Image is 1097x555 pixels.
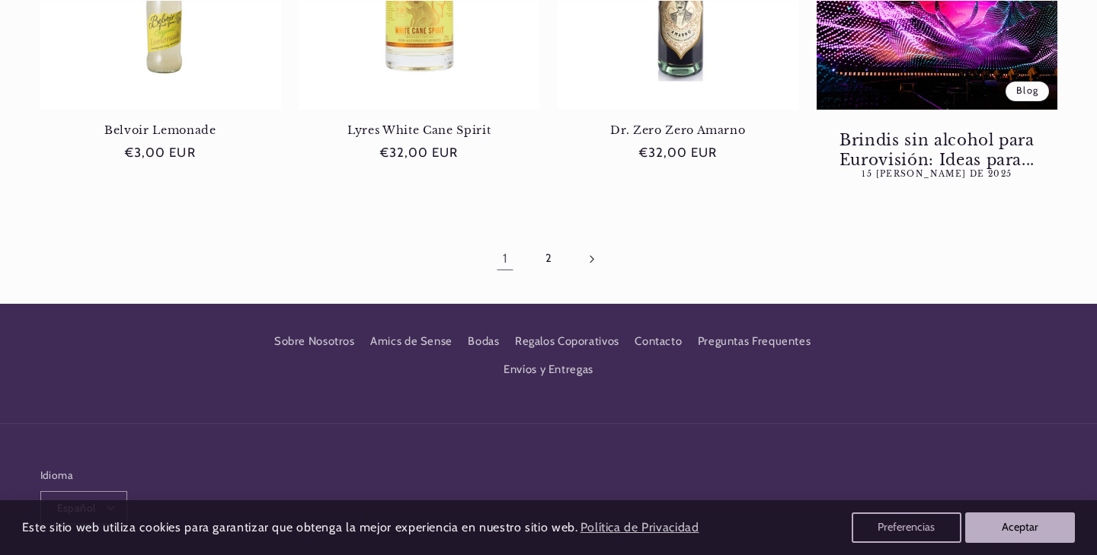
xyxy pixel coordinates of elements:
[577,515,701,541] a: Política de Privacidad (opens in a new tab)
[574,241,609,276] a: Página siguiente
[274,332,355,356] a: Sobre Nosotros
[370,328,453,356] a: Amics de Sense
[40,241,1057,276] nav: Paginación
[468,328,499,356] a: Bodas
[833,132,1041,171] a: Brindis sin alcohol para Eurovisión: Ideas para...
[22,520,578,534] span: Este sitio web utiliza cookies para garantizar que obtenga la mejor experiencia en nuestro sitio ...
[852,512,961,543] button: Preferencias
[531,241,566,276] a: Página 2
[698,328,811,356] a: Preguntas Frequentes
[40,491,128,525] button: Español
[635,328,682,356] a: Contacto
[299,123,539,137] a: Lyres White Cane Spirit
[965,512,1075,543] button: Aceptar
[558,123,798,137] a: Dr. Zero Zero Amarno
[515,328,619,356] a: Regalos Coporativos
[40,467,128,483] h2: Idioma
[488,241,523,276] a: Página 1
[40,123,281,137] a: Belvoir Lemonade
[504,356,593,383] a: Envíos y Entregas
